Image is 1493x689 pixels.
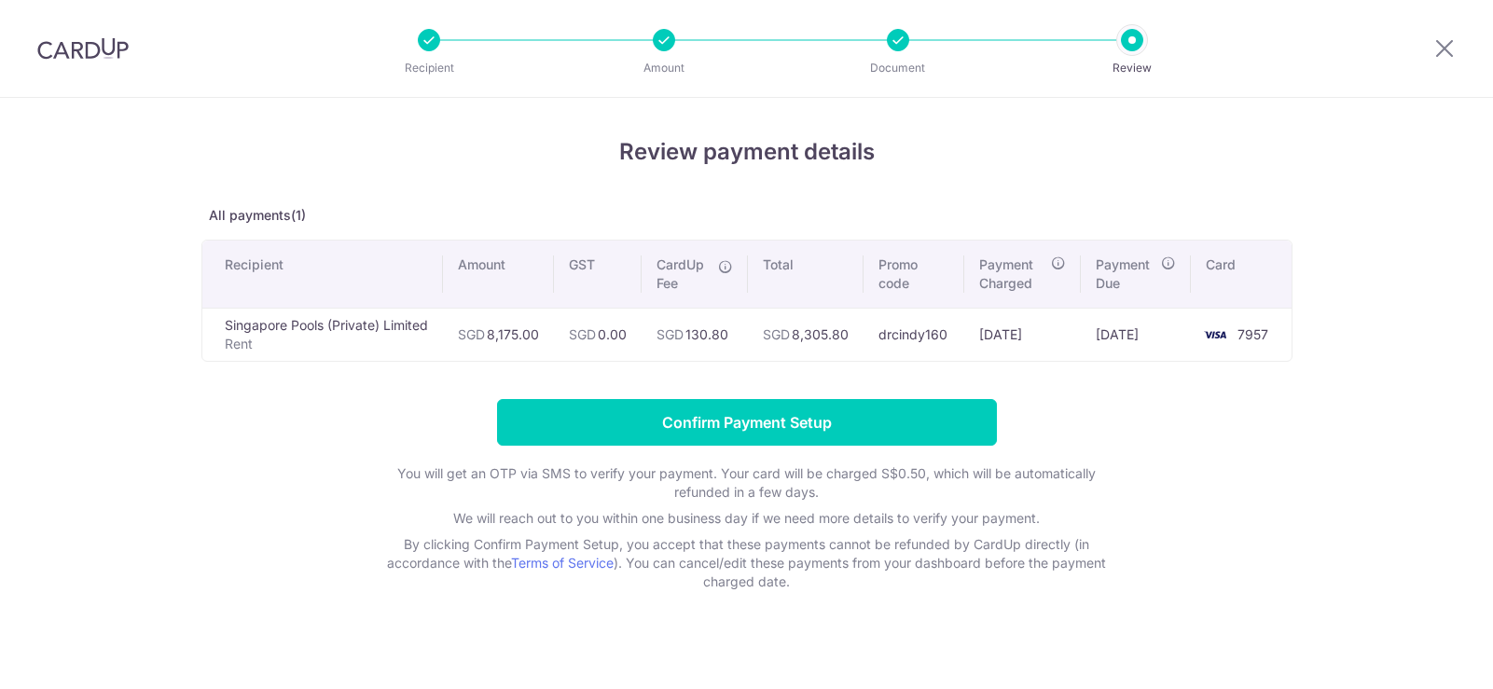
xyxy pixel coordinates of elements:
p: Amount [595,59,733,77]
p: Rent [225,335,428,353]
p: All payments(1) [201,206,1293,225]
td: 8,175.00 [443,308,554,361]
p: By clicking Confirm Payment Setup, you accept that these payments cannot be refunded by CardUp di... [374,535,1120,591]
span: CardUp Fee [657,255,710,293]
h4: Review payment details [201,135,1293,169]
span: Payment Charged [979,255,1045,293]
th: Amount [443,241,554,308]
span: 7957 [1237,326,1268,342]
td: 130.80 [642,308,749,361]
td: [DATE] [964,308,1081,361]
span: SGD [458,326,485,342]
input: Confirm Payment Setup [497,399,997,446]
td: [DATE] [1081,308,1192,361]
p: You will get an OTP via SMS to verify your payment. Your card will be charged S$0.50, which will ... [374,464,1120,502]
td: drcindy160 [864,308,963,361]
td: 8,305.80 [748,308,864,361]
span: Payment Due [1096,255,1156,293]
p: Document [829,59,967,77]
td: 0.00 [554,308,642,361]
span: SGD [657,326,684,342]
p: Review [1063,59,1201,77]
iframe: Opens a widget where you can find more information [1374,633,1474,680]
p: We will reach out to you within one business day if we need more details to verify your payment. [374,509,1120,528]
td: Singapore Pools (Private) Limited [202,308,443,361]
span: SGD [763,326,790,342]
img: <span class="translation_missing" title="translation missing: en.account_steps.new_confirm_form.b... [1196,324,1234,346]
th: Card [1191,241,1291,308]
span: SGD [569,326,596,342]
img: CardUp [37,37,129,60]
th: Promo code [864,241,963,308]
th: Recipient [202,241,443,308]
th: GST [554,241,642,308]
th: Total [748,241,864,308]
p: Recipient [360,59,498,77]
a: Terms of Service [511,555,614,571]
